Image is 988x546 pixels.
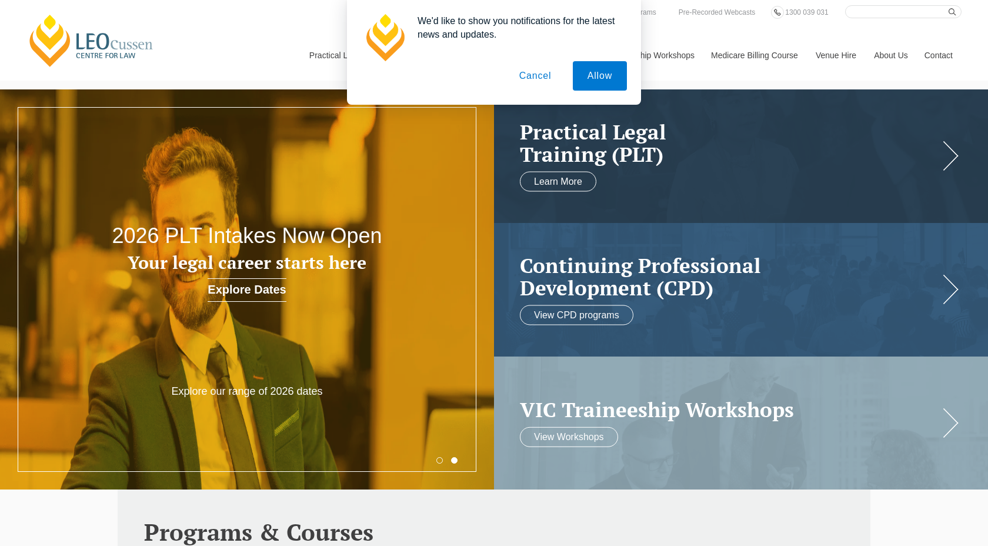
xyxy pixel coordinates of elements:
h2: 2026 PLT Intakes Now Open [99,224,395,248]
a: Learn More [520,171,596,191]
button: 2 [451,457,458,464]
a: Continuing ProfessionalDevelopment (CPD) [520,254,939,299]
div: We'd like to show you notifications for the latest news and updates. [408,14,627,41]
img: notification icon [361,14,408,61]
button: Allow [573,61,627,91]
p: Explore our range of 2026 dates [148,385,346,398]
a: Explore Dates [208,278,286,302]
button: 1 [436,457,443,464]
a: View Workshops [520,427,618,447]
h3: Your legal career starts here [99,253,395,272]
a: View CPD programs [520,305,633,325]
h2: Continuing Professional Development (CPD) [520,254,939,299]
button: Cancel [505,61,566,91]
h2: Practical Legal Training (PLT) [520,120,939,165]
h2: Programs & Courses [144,519,844,545]
a: Practical LegalTraining (PLT) [520,120,939,165]
a: VIC Traineeship Workshops [520,398,939,421]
